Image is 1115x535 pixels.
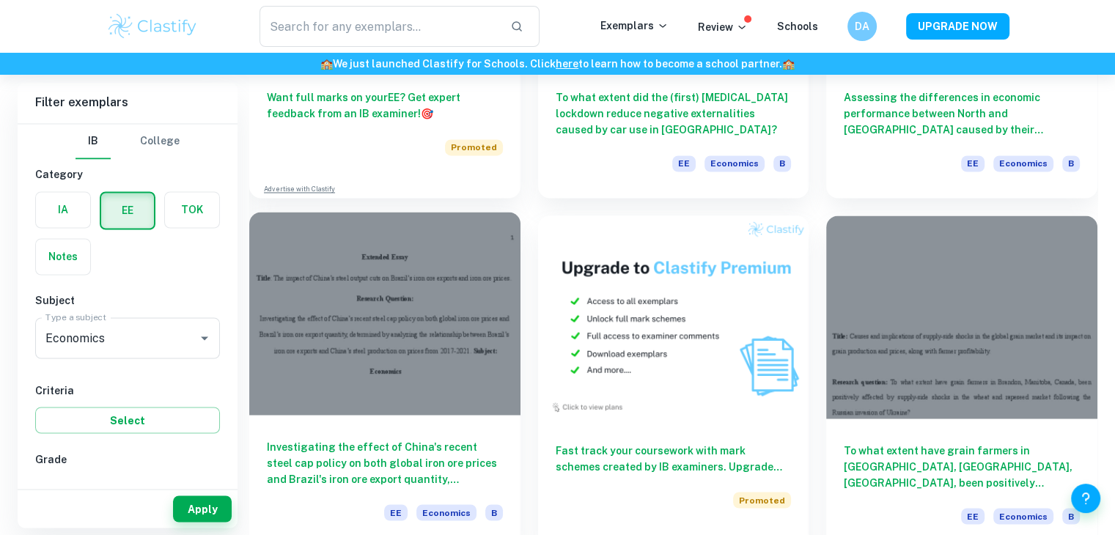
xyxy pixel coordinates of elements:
span: Economics [993,155,1053,171]
span: B [1062,508,1080,524]
h6: Subject [35,292,220,309]
a: Advertise with Clastify [264,184,335,194]
h6: DA [853,18,870,34]
button: IA [36,192,90,227]
span: 🎯 [421,108,433,119]
input: Search for any exemplars... [260,6,499,47]
button: TOK [165,192,219,227]
span: Economics [416,504,476,520]
img: Clastify logo [106,12,199,41]
div: Filter type choice [76,124,180,159]
button: College [140,124,180,159]
a: here [556,58,578,70]
button: IB [76,124,111,159]
h6: Assessing the differences in economic performance between North and [GEOGRAPHIC_DATA] caused by t... [844,89,1080,138]
h6: We just launched Clastify for Schools. Click to learn how to become a school partner. [3,56,1112,72]
button: Apply [173,495,232,522]
button: Notes [36,239,90,274]
p: Exemplars [600,18,669,34]
h6: Grade [35,451,220,467]
span: 🏫 [782,58,795,70]
h6: Investigating the effect of China's recent steel cap policy on both global iron ore prices and Br... [267,438,503,487]
span: Promoted [733,492,791,508]
h6: To what extent have grain farmers in [GEOGRAPHIC_DATA], [GEOGRAPHIC_DATA], [GEOGRAPHIC_DATA], bee... [844,442,1080,490]
h6: Fast track your coursework with mark schemes created by IB examiners. Upgrade now [556,442,792,474]
span: 🏫 [320,58,333,70]
h6: Category [35,166,220,182]
span: EE [961,155,985,171]
button: Open [194,328,215,348]
span: Promoted [445,139,503,155]
button: Help and Feedback [1071,484,1100,513]
span: EE [384,504,408,520]
button: DA [847,12,877,41]
img: Thumbnail [538,215,809,418]
h6: To what extent did the (first) [MEDICAL_DATA] lockdown reduce negative externalities caused by ca... [556,89,792,138]
span: EE [672,155,696,171]
label: Type a subject [45,311,106,323]
span: EE [961,508,985,524]
span: Economics [993,508,1053,524]
h6: Filter exemplars [18,82,238,123]
span: B [485,504,503,520]
a: Schools [777,21,818,32]
span: B [773,155,791,171]
span: Economics [704,155,765,171]
p: Review [698,19,748,35]
button: Select [35,407,220,433]
button: EE [101,193,154,228]
h6: Want full marks on your EE ? Get expert feedback from an IB examiner! [267,89,503,122]
h6: Criteria [35,382,220,398]
span: B [1062,155,1080,171]
button: UPGRADE NOW [906,13,1009,40]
